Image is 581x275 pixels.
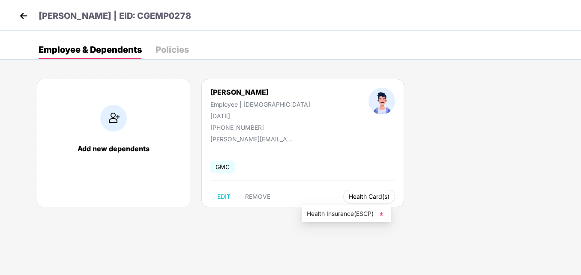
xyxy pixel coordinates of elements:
[100,105,127,132] img: addIcon
[245,193,270,200] span: REMOVE
[210,101,310,108] div: Employee | [DEMOGRAPHIC_DATA]
[368,88,395,114] img: profileImage
[217,193,231,200] span: EDIT
[156,45,189,54] div: Policies
[210,124,310,131] div: [PHONE_NUMBER]
[17,9,30,22] img: back
[210,190,237,203] button: EDIT
[377,210,386,218] img: svg+xml;base64,PHN2ZyB4bWxucz0iaHR0cDovL3d3dy53My5vcmcvMjAwMC9zdmciIHhtbG5zOnhsaW5rPSJodHRwOi8vd3...
[349,194,389,199] span: Health Card(s)
[210,135,296,143] div: [PERSON_NAME][EMAIL_ADDRESS][DOMAIN_NAME]
[343,190,395,203] button: Health Card(s)
[210,112,310,120] div: [DATE]
[46,144,181,153] div: Add new dependents
[210,88,310,96] div: [PERSON_NAME]
[307,209,386,218] span: Health Insurance(ESCP)
[238,190,277,203] button: REMOVE
[210,161,235,173] span: GMC
[39,9,191,23] p: [PERSON_NAME] | EID: CGEMP0278
[39,45,142,54] div: Employee & Dependents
